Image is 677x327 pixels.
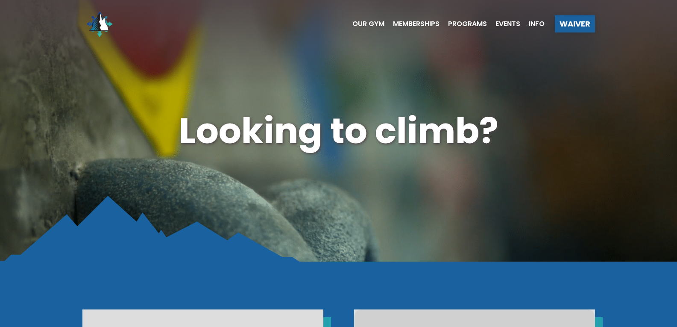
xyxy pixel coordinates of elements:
[487,21,520,27] a: Events
[384,21,440,27] a: Memberships
[393,21,440,27] span: Memberships
[555,15,595,32] a: Waiver
[495,21,520,27] span: Events
[352,21,384,27] span: Our Gym
[82,7,117,41] img: North Wall Logo
[82,106,595,156] h1: Looking to climb?
[560,20,590,28] span: Waiver
[448,21,487,27] span: Programs
[440,21,487,27] a: Programs
[529,21,545,27] span: Info
[344,21,384,27] a: Our Gym
[520,21,545,27] a: Info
